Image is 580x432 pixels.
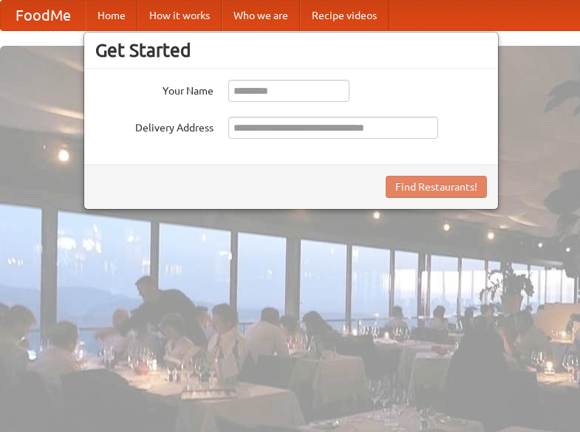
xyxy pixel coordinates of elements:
[386,176,487,198] button: Find Restaurants!
[95,117,214,135] label: Delivery Address
[137,1,222,30] a: How it works
[86,1,137,30] a: Home
[95,80,214,98] label: Your Name
[95,39,487,61] h3: Get Started
[222,1,300,30] a: Who we are
[300,1,389,30] a: Recipe videos
[1,1,86,30] a: FoodMe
